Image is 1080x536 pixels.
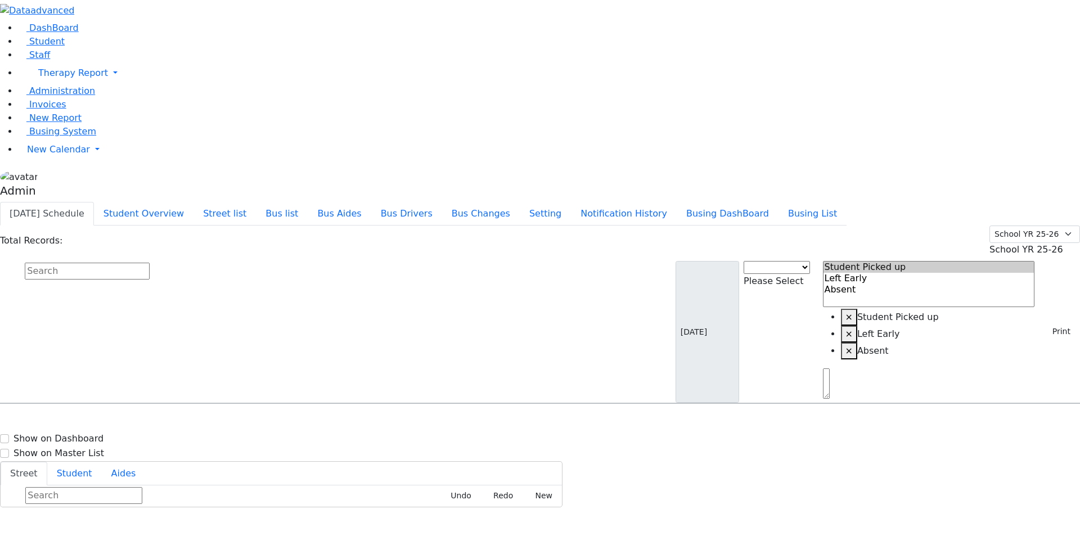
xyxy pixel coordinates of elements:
span: Please Select [744,276,803,286]
a: Busing System [18,126,96,137]
a: Staff [18,49,50,60]
li: Absent [841,343,1035,359]
li: Student Picked up [841,309,1035,326]
a: Administration [18,85,95,96]
span: Administration [29,85,95,96]
span: × [845,345,853,356]
button: Notification History [571,202,677,226]
select: Default select example [989,226,1080,243]
label: Show on Master List [13,447,104,460]
div: Street [1,485,562,507]
span: Student Picked up [857,312,939,322]
button: Student [47,462,102,485]
option: Left Early [823,273,1034,284]
a: Invoices [18,99,66,110]
span: × [845,328,853,339]
span: Invoices [29,99,66,110]
span: Absent [857,345,889,356]
span: × [845,312,853,322]
option: Absent [823,284,1034,295]
button: Setting [520,202,571,226]
a: New Report [18,112,82,123]
label: Show on Dashboard [13,432,103,445]
button: Bus Aides [308,202,371,226]
span: Therapy Report [38,67,108,78]
button: Busing DashBoard [677,202,778,226]
button: New [523,487,557,505]
button: Remove item [841,343,857,359]
span: New Calendar [27,144,90,155]
input: Search [25,487,142,504]
button: Student Overview [94,202,193,226]
button: Remove item [841,326,857,343]
a: New Calendar [18,138,1080,161]
span: Student [29,36,65,47]
span: School YR 25-26 [989,244,1063,255]
button: Remove item [841,309,857,326]
button: Bus Drivers [371,202,442,226]
span: Busing System [29,126,96,137]
a: DashBoard [18,22,79,33]
button: Redo [481,487,518,505]
a: Therapy Report [18,62,1080,84]
button: Busing List [778,202,847,226]
option: Student Picked up [823,262,1034,273]
li: Left Early [841,326,1035,343]
button: Street list [193,202,256,226]
button: Aides [102,462,146,485]
a: Student [18,36,65,47]
span: DashBoard [29,22,79,33]
button: Street [1,462,47,485]
span: Staff [29,49,50,60]
button: Print [1039,323,1075,340]
input: Search [25,263,150,280]
span: New Report [29,112,82,123]
span: Left Early [857,328,900,339]
textarea: Search [823,368,830,399]
button: Undo [438,487,476,505]
button: Bus list [256,202,308,226]
button: Bus Changes [442,202,520,226]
